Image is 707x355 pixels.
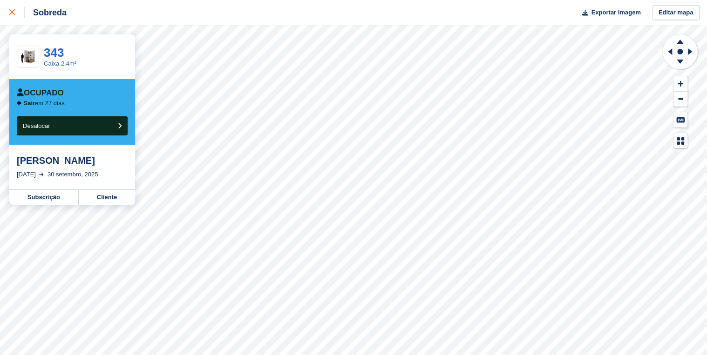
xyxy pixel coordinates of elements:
div: 30 setembro, 2025 [48,170,98,179]
a: Subscrição [9,190,79,205]
button: Map Legend [673,133,687,148]
div: [DATE] [17,170,36,179]
div: [PERSON_NAME] [17,155,128,166]
img: arrow-right-light-icn-cde0832a797a2874e46488d9cf13f60e5c3a73dbe684e267c42b8395dfbc2abf.svg [39,173,44,176]
button: Zoom Out [673,92,687,107]
span: Exportar imagem [591,8,640,17]
img: 25-sqft-unit.jpg [17,49,39,65]
a: Editar mapa [652,5,700,20]
span: Desalocar [23,122,50,129]
font: Ocupado [24,88,64,97]
div: Sobreda [25,7,67,18]
button: Zoom In [673,76,687,92]
button: Desalocar [17,116,128,135]
button: Exportar imagem [577,5,640,20]
a: 343 [44,46,64,60]
img: arrow-left-icn-90495f2de72eb5bd0bd1c3c35deca35cc13f817d75bef06ecd7c0b315636ce7e.svg [17,100,21,106]
a: Caixa 2,4m² [44,60,76,67]
a: Cliente [79,190,135,205]
span: Sair [24,100,35,107]
p: em 27 dias [24,100,65,107]
button: Keyboard Shortcuts [673,112,687,127]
